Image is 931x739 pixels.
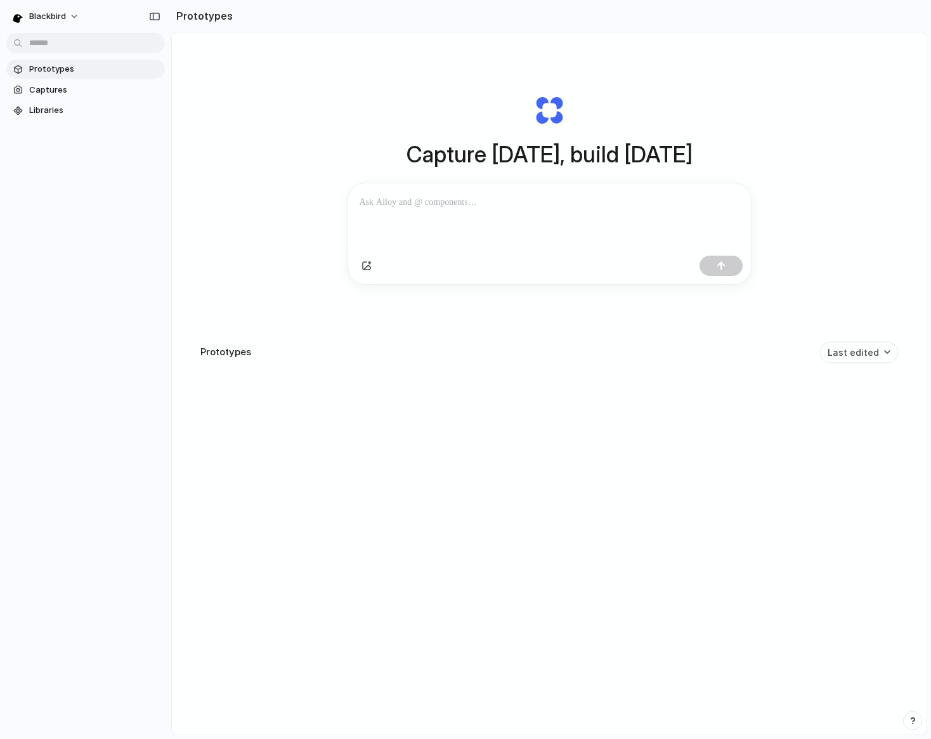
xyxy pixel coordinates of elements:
a: Prototypes [6,60,165,79]
h3: Prototypes [200,345,251,360]
span: blackbird [29,10,66,23]
button: Last edited [820,342,898,363]
a: Libraries [6,101,165,120]
h2: Prototypes [171,8,233,23]
span: Captures [29,84,160,96]
span: Prototypes [29,63,160,75]
span: Libraries [29,104,160,117]
h1: Capture [DATE], build [DATE] [407,138,693,171]
a: Captures [6,81,165,100]
button: blackbird [6,6,86,27]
